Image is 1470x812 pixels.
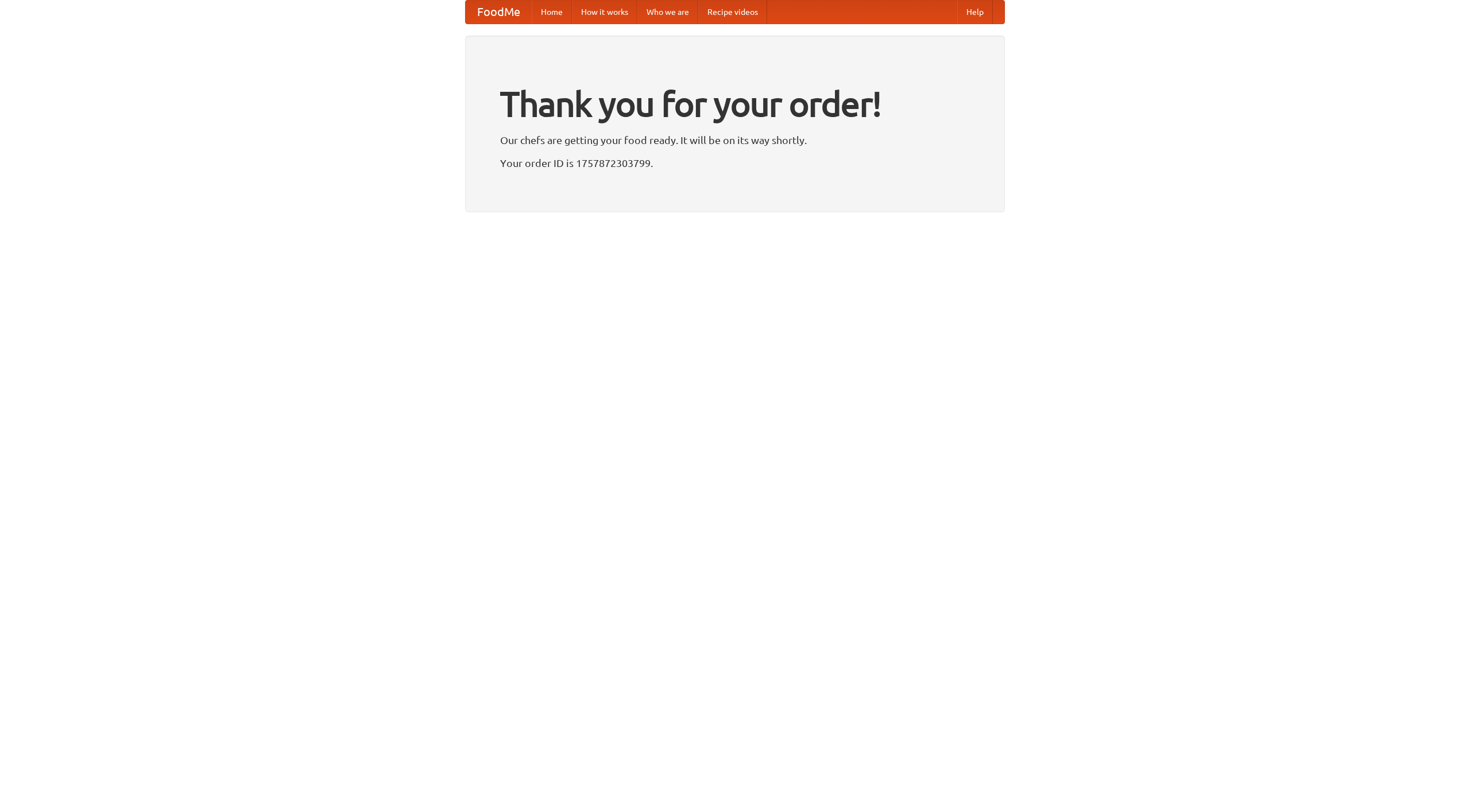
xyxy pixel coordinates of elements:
p: Our chefs are getting your food ready. It will be on its way shortly. [500,131,970,149]
a: Help [957,1,993,24]
a: How it works [572,1,637,24]
p: Your order ID is 1757872303799. [500,154,970,172]
a: FoodMe [466,1,532,24]
a: Recipe videos [698,1,767,24]
a: Home [532,1,572,24]
a: Who we are [637,1,698,24]
h1: Thank you for your order! [500,76,970,131]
